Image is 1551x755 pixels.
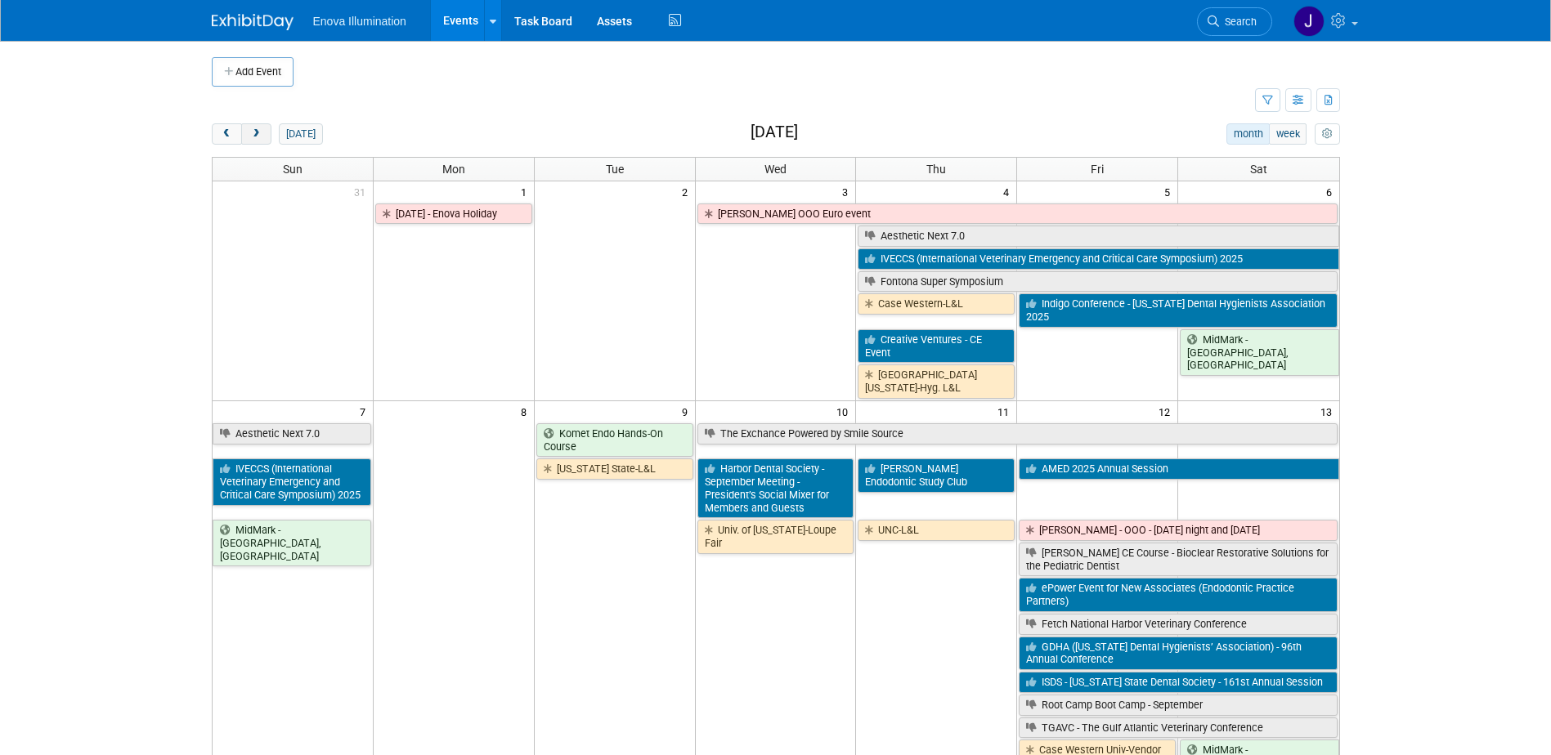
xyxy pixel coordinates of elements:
[212,57,294,87] button: Add Event
[519,401,534,422] span: 8
[697,520,854,553] a: Univ. of [US_STATE]-Loupe Fair
[212,14,294,30] img: ExhibitDay
[1250,163,1267,176] span: Sat
[1002,181,1016,202] span: 4
[1019,578,1337,611] a: ePower Event for New Associates (Endodontic Practice Partners)
[606,163,624,176] span: Tue
[1269,123,1307,145] button: week
[1219,16,1257,28] span: Search
[1019,520,1337,541] a: [PERSON_NAME] - OOO - [DATE] night and [DATE]
[1019,543,1337,576] a: [PERSON_NAME] CE Course - Bioclear Restorative Solutions for the Pediatric Dentist
[1226,123,1270,145] button: month
[213,520,371,566] a: MidMark - [GEOGRAPHIC_DATA], [GEOGRAPHIC_DATA]
[375,203,532,225] a: [DATE] - Enova Holiday
[680,401,695,422] span: 9
[996,401,1016,422] span: 11
[858,226,1338,247] a: Aesthetic Next 7.0
[1163,181,1177,202] span: 5
[213,423,371,445] a: Aesthetic Next 7.0
[835,401,855,422] span: 10
[858,248,1338,270] a: IVECCS (International Veterinary Emergency and Critical Care Symposium) 2025
[697,423,1338,445] a: The Exchance Powered by Smile Source
[926,163,946,176] span: Thu
[858,271,1337,293] a: Fontona Super Symposium
[1157,401,1177,422] span: 12
[313,15,406,28] span: Enova Illumination
[1019,695,1337,716] a: Root Camp Boot Camp - September
[283,163,303,176] span: Sun
[536,458,693,480] a: [US_STATE] State-L&L
[1019,458,1338,480] a: AMED 2025 Annual Session
[1019,614,1337,635] a: Fetch National Harbor Veterinary Conference
[1315,123,1339,145] button: myCustomButton
[697,458,854,518] a: Harbor Dental Society - September Meeting - President’s Social Mixer for Members and Guests
[212,123,242,145] button: prev
[1319,401,1339,422] span: 13
[858,329,1015,363] a: Creative Ventures - CE Event
[1019,637,1337,670] a: GDHA ([US_STATE] Dental Hygienists’ Association) - 96th Annual Conference
[213,458,371,505] a: IVECCS (International Veterinary Emergency and Critical Care Symposium) 2025
[1322,129,1333,140] i: Personalize Calendar
[751,123,798,141] h2: [DATE]
[279,123,322,145] button: [DATE]
[1019,293,1337,327] a: Indigo Conference - [US_STATE] Dental Hygienists Association 2025
[1197,7,1272,36] a: Search
[519,181,534,202] span: 1
[680,181,695,202] span: 2
[1019,717,1337,739] a: TGAVC - The Gulf Atlantic Veterinary Conference
[442,163,465,176] span: Mon
[858,520,1015,541] a: UNC-L&L
[764,163,787,176] span: Wed
[858,458,1015,492] a: [PERSON_NAME] Endodontic Study Club
[352,181,373,202] span: 31
[1091,163,1104,176] span: Fri
[858,293,1015,315] a: Case Western-L&L
[1019,672,1337,693] a: ISDS - [US_STATE] State Dental Society - 161st Annual Session
[697,203,1338,225] a: [PERSON_NAME] OOO Euro event
[241,123,271,145] button: next
[858,364,1015,398] a: [GEOGRAPHIC_DATA][US_STATE]-Hyg. L&L
[536,423,693,457] a: Komet Endo Hands-On Course
[358,401,373,422] span: 7
[1325,181,1339,202] span: 6
[1293,6,1325,37] img: Janelle Tlusty
[840,181,855,202] span: 3
[1180,329,1338,376] a: MidMark - [GEOGRAPHIC_DATA], [GEOGRAPHIC_DATA]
